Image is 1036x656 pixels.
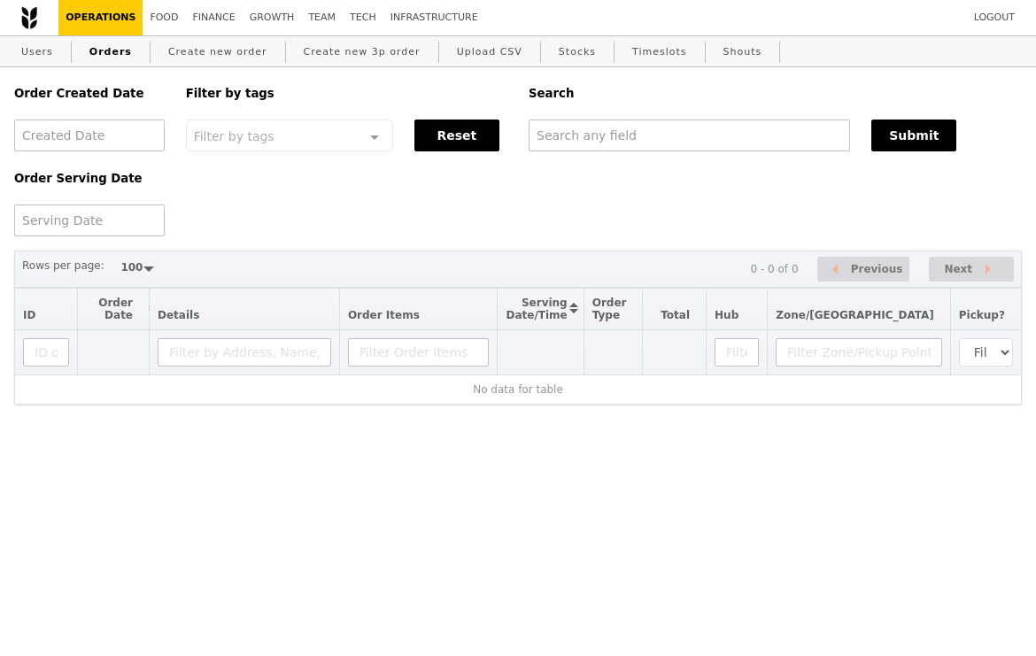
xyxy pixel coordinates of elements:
[414,120,499,151] button: Reset
[817,257,909,282] button: Previous
[186,87,507,100] h5: Filter by tags
[194,127,274,143] span: Filter by tags
[851,259,903,280] span: Previous
[959,309,1005,321] span: Pickup?
[161,36,274,68] a: Create new order
[22,257,104,274] label: Rows per page:
[348,309,420,321] span: Order Items
[158,338,331,367] input: Filter by Address, Name, Email, Mobile
[82,36,139,68] a: Orders
[776,309,934,321] span: Zone/[GEOGRAPHIC_DATA]
[529,120,850,151] input: Search any field
[23,309,35,321] span: ID
[929,257,1014,282] button: Next
[14,172,165,185] h5: Order Serving Date
[14,205,165,236] input: Serving Date
[750,263,798,275] div: 0 - 0 of 0
[14,87,165,100] h5: Order Created Date
[23,338,69,367] input: ID or Salesperson name
[715,309,738,321] span: Hub
[625,36,693,68] a: Timeslots
[14,120,165,151] input: Created Date
[158,309,199,321] span: Details
[14,36,60,68] a: Users
[348,338,490,367] input: Filter Order Items
[716,36,769,68] a: Shouts
[552,36,603,68] a: Stocks
[715,338,759,367] input: Filter Hub
[529,87,1022,100] h5: Search
[871,120,956,151] button: Submit
[297,36,428,68] a: Create new 3p order
[23,383,1013,396] div: No data for table
[450,36,530,68] a: Upload CSV
[944,259,972,280] span: Next
[592,297,627,321] span: Order Type
[776,338,942,367] input: Filter Zone/Pickup Point
[21,6,37,29] img: Grain logo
